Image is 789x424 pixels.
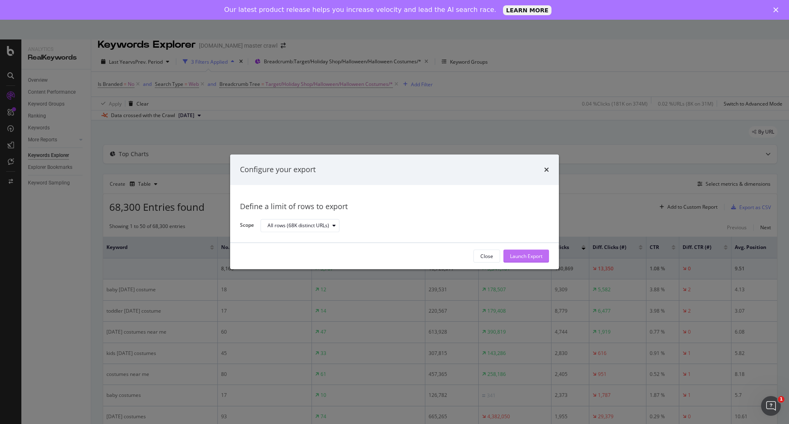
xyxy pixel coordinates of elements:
div: Close [480,253,493,260]
div: times [544,164,549,175]
span: 1 [778,396,784,403]
div: All rows (68K distinct URLs) [268,223,329,228]
div: Close [773,7,782,12]
iframe: Intercom live chat [761,396,781,416]
div: Configure your export [240,164,316,175]
a: LEARN MORE [503,5,552,15]
div: Our latest product release helps you increase velocity and lead the AI search race. [224,6,496,14]
button: All rows (68K distinct URLs) [261,219,339,232]
label: Scope [240,222,254,231]
div: modal [230,154,559,269]
button: Close [473,250,500,263]
div: Define a limit of rows to export [240,201,549,212]
button: Launch Export [503,250,549,263]
div: Launch Export [510,253,542,260]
